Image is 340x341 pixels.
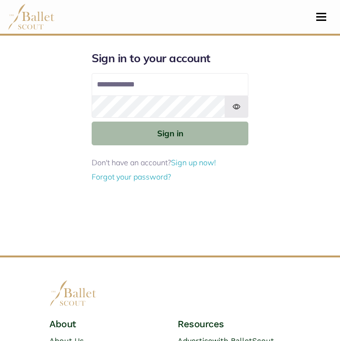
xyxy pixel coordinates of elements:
a: Sign up now! [171,158,216,167]
p: Don't have an account? [92,157,248,169]
h4: Resources [178,318,291,330]
h4: About [49,318,162,330]
a: Forgot your password? [92,172,171,181]
button: Toggle navigation [310,12,332,21]
img: logo [49,280,97,306]
h1: Sign in to your account [92,51,248,66]
button: Sign in [92,122,248,145]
